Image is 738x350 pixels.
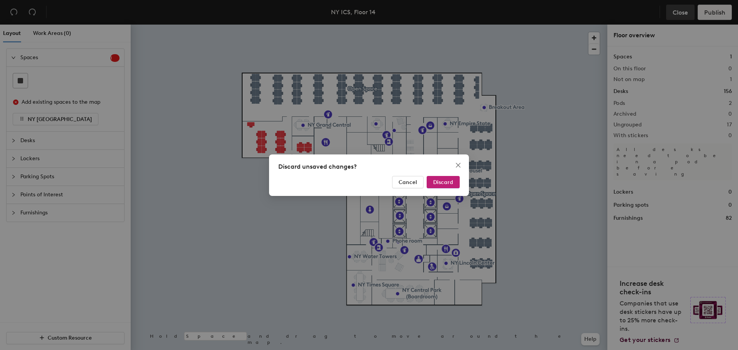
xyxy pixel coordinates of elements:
[427,176,460,188] button: Discard
[399,179,417,185] span: Cancel
[392,176,424,188] button: Cancel
[452,159,464,171] button: Close
[278,162,460,171] div: Discard unsaved changes?
[455,162,461,168] span: close
[452,162,464,168] span: Close
[433,179,453,185] span: Discard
